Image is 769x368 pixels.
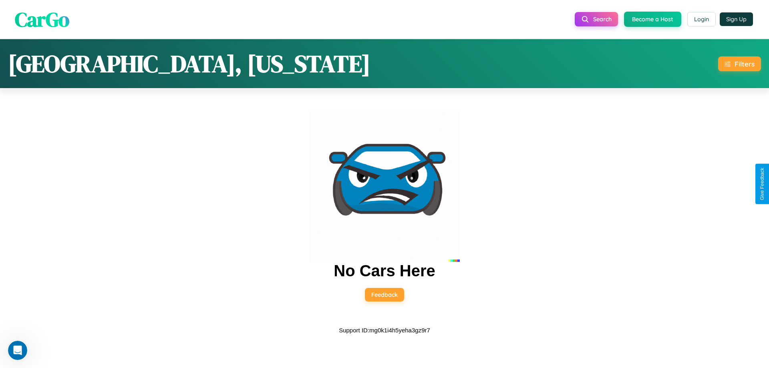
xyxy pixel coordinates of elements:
button: Search [575,12,618,26]
h1: [GEOGRAPHIC_DATA], [US_STATE] [8,47,370,80]
p: Support ID: mg0k1i4h5yeha3gz9r7 [339,325,430,336]
div: Filters [735,60,755,68]
span: Search [593,16,612,23]
button: Sign Up [720,12,753,26]
button: Login [687,12,716,26]
img: car [309,111,460,262]
span: CarGo [15,5,69,33]
button: Become a Host [624,12,681,27]
button: Feedback [365,288,404,302]
iframe: Intercom live chat [8,341,27,360]
div: Give Feedback [759,168,765,200]
button: Filters [718,56,761,71]
h2: No Cars Here [334,262,435,280]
